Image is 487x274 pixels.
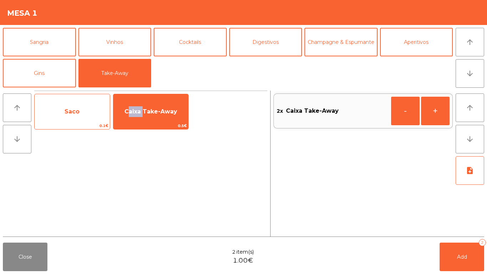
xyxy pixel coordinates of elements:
button: Cocktails [154,28,227,56]
button: arrow_upward [456,28,484,56]
span: Caixa Take-Away [286,106,339,116]
div: 2 [479,239,486,246]
i: arrow_downward [466,135,474,143]
button: Aperitivos [380,28,453,56]
span: 1.00€ [233,256,253,265]
h4: Mesa 1 [7,8,37,19]
i: arrow_upward [466,38,474,46]
button: arrow_upward [456,93,484,122]
span: 2 [232,248,236,256]
button: Vinhos [78,28,152,56]
button: arrow_upward [3,93,31,122]
button: arrow_downward [3,125,31,153]
button: Close [3,243,47,271]
button: Digestivos [229,28,302,56]
span: Add [457,254,467,260]
button: arrow_downward [456,59,484,88]
button: - [391,97,420,125]
span: Saco [65,108,80,115]
button: Sangria [3,28,76,56]
button: note_add [456,156,484,185]
button: Add2 [440,243,484,271]
i: arrow_upward [13,103,21,112]
span: 0.1€ [35,122,110,129]
button: Take-Away [78,59,152,87]
button: Gins [3,59,76,87]
span: 0.5€ [113,122,189,129]
i: note_add [466,166,474,175]
i: arrow_upward [466,103,474,112]
span: 2x [277,106,283,116]
button: arrow_downward [456,125,484,153]
span: Caixa Take-Away [124,108,177,115]
i: arrow_downward [466,69,474,78]
button: + [421,97,450,125]
span: item(s) [236,248,254,256]
button: Champagne & Espumante [304,28,378,56]
i: arrow_downward [13,135,21,143]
